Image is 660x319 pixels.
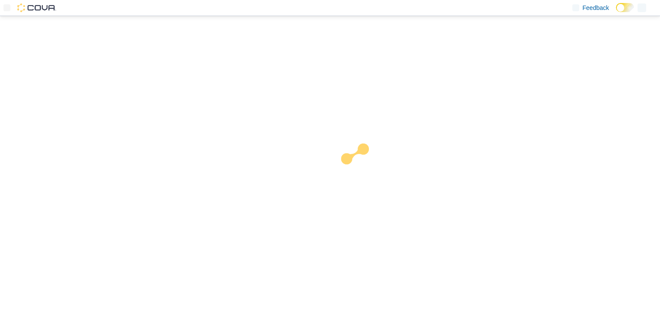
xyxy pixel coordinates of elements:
img: Cova [17,3,56,12]
span: Feedback [583,3,609,12]
img: cova-loader [330,137,395,202]
input: Dark Mode [616,3,634,12]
